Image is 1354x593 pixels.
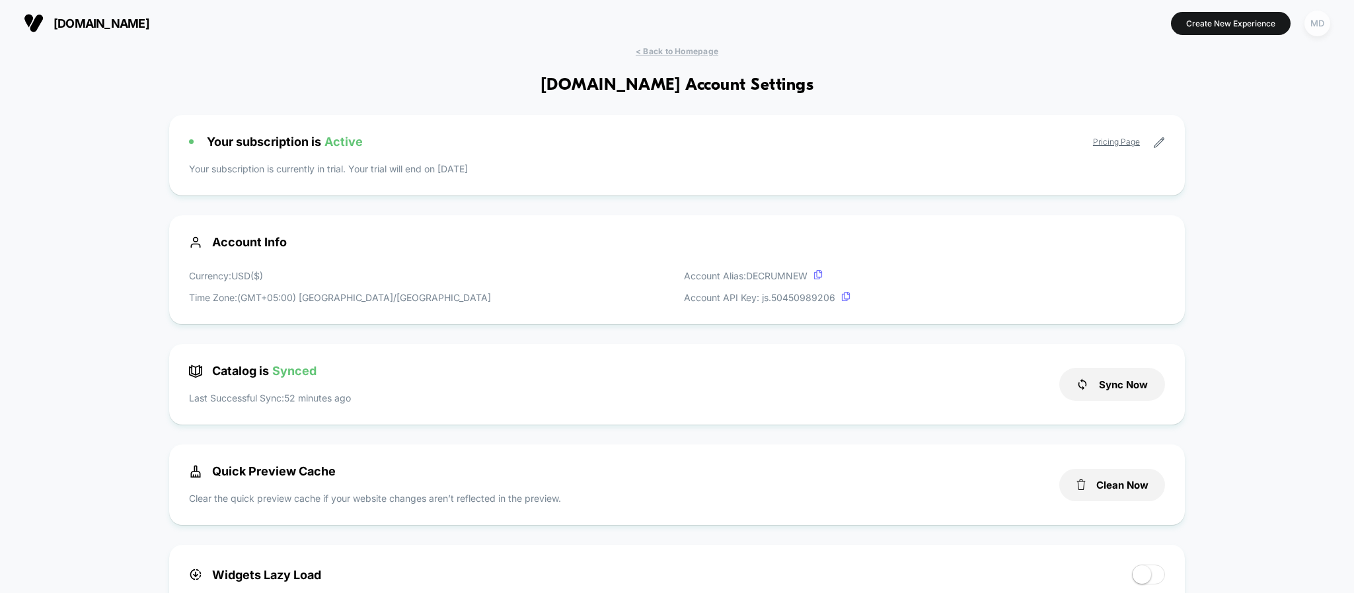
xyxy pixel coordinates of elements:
[1300,10,1334,37] button: MD
[1059,469,1165,501] button: Clean Now
[54,17,149,30] span: [DOMAIN_NAME]
[189,491,561,505] p: Clear the quick preview cache if your website changes aren’t reflected in the preview.
[189,235,1165,249] span: Account Info
[1171,12,1291,35] button: Create New Experience
[636,46,718,56] span: < Back to Homepage
[189,568,321,582] span: Widgets Lazy Load
[189,464,336,478] span: Quick Preview Cache
[189,162,1165,176] p: Your subscription is currently in trial. Your trial will end on [DATE]
[207,135,363,149] span: Your subscription is
[1059,368,1165,401] button: Sync Now
[541,76,813,95] h1: [DOMAIN_NAME] Account Settings
[189,269,491,283] p: Currency: USD ( $ )
[24,13,44,33] img: Visually logo
[189,364,317,378] span: Catalog is
[1093,137,1140,147] a: Pricing Page
[684,291,850,304] p: Account API Key: js. 50450989206
[272,364,317,378] span: Synced
[189,291,491,304] p: Time Zone: (GMT+05:00) [GEOGRAPHIC_DATA]/[GEOGRAPHIC_DATA]
[189,391,351,405] p: Last Successful Sync: 52 minutes ago
[1304,11,1330,36] div: MD
[684,269,850,283] p: Account Alias: DECRUMNEW
[324,135,363,149] span: Active
[20,13,153,34] button: [DOMAIN_NAME]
